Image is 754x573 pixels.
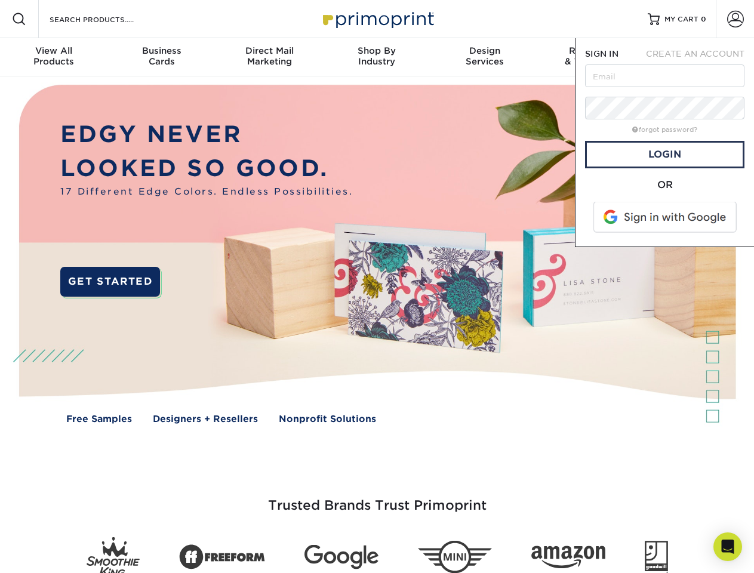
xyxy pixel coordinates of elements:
span: 0 [701,15,706,23]
a: Nonprofit Solutions [279,412,376,426]
span: 17 Different Edge Colors. Endless Possibilities. [60,185,353,199]
img: Amazon [531,546,605,569]
span: SIGN IN [585,49,618,58]
span: Resources [538,45,646,56]
span: CREATE AN ACCOUNT [646,49,744,58]
iframe: Google Customer Reviews [3,537,101,569]
span: MY CART [664,14,698,24]
img: Primoprint [318,6,437,32]
a: Shop ByIndustry [323,38,430,76]
a: Resources& Templates [538,38,646,76]
div: & Templates [538,45,646,67]
input: Email [585,64,744,87]
p: EDGY NEVER [60,118,353,152]
h3: Trusted Brands Trust Primoprint [28,469,727,528]
a: Free Samples [66,412,132,426]
span: Shop By [323,45,430,56]
a: Login [585,141,744,168]
a: Designers + Resellers [153,412,258,426]
div: Open Intercom Messenger [713,532,742,561]
a: Direct MailMarketing [216,38,323,76]
div: Cards [107,45,215,67]
a: GET STARTED [60,267,160,297]
a: DesignServices [431,38,538,76]
div: Industry [323,45,430,67]
img: Goodwill [645,541,668,573]
span: Design [431,45,538,56]
input: SEARCH PRODUCTS..... [48,12,165,26]
span: Direct Mail [216,45,323,56]
div: Services [431,45,538,67]
div: OR [585,178,744,192]
div: Marketing [216,45,323,67]
span: Business [107,45,215,56]
a: BusinessCards [107,38,215,76]
a: forgot password? [632,126,697,134]
img: Google [304,545,378,569]
p: LOOKED SO GOOD. [60,152,353,186]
